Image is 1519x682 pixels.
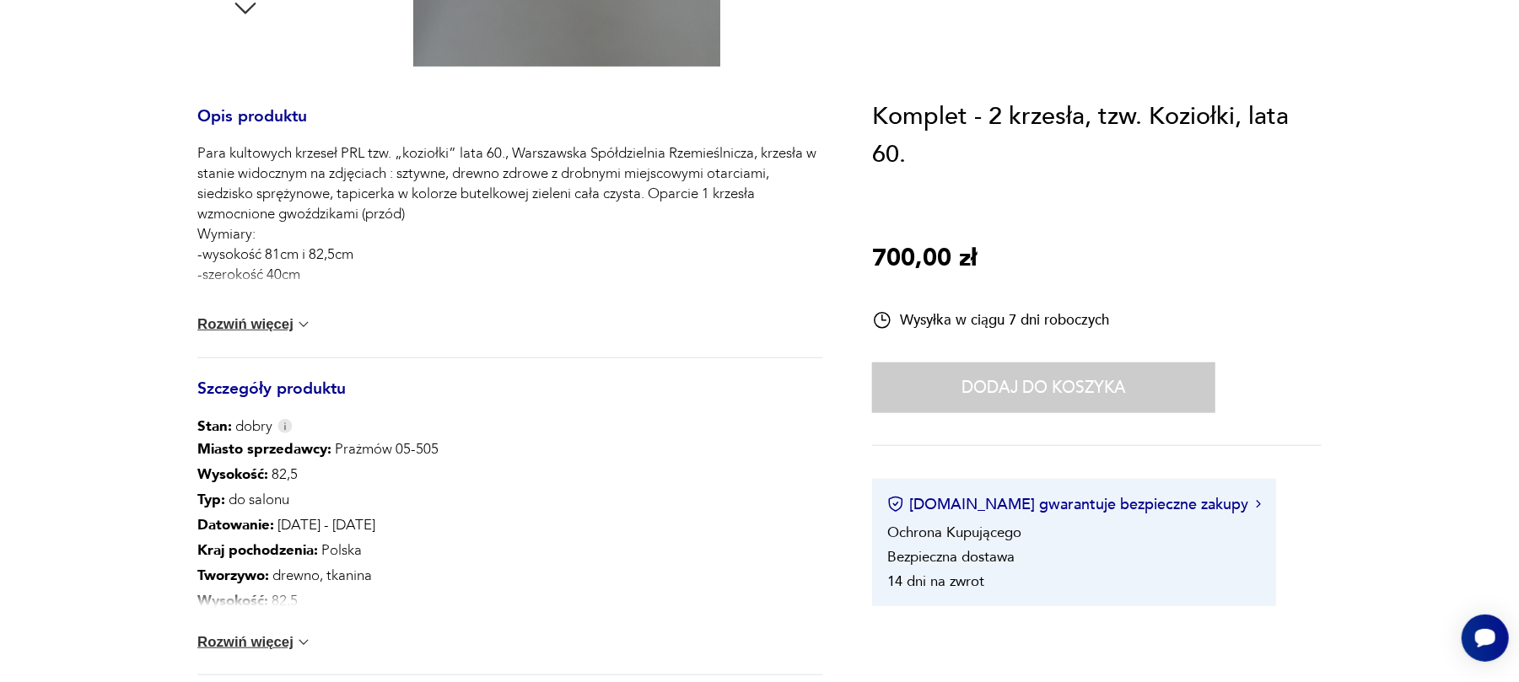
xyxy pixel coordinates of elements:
p: do salonu [197,487,439,513]
button: Rozwiń więcej [197,316,312,333]
b: Tworzywo : [197,566,269,585]
b: Wysokość : [197,591,268,610]
iframe: Smartsupp widget button [1462,615,1509,662]
p: 82,5 [197,588,439,614]
p: 700,00 zł [872,239,977,277]
p: [DATE] - [DATE] [197,513,439,538]
b: Typ : [197,490,225,509]
p: Para kultowych krzeseł PRL tzw. „koziołki” lata 60., Warszawska Spółdzielnia Rzemieślnicza, krzes... [197,143,823,285]
p: Polska [197,538,439,563]
li: 14 dni na zwrot [887,571,984,590]
img: chevron down [295,634,312,651]
b: Wysokość : [197,465,268,484]
p: drewno, tkanina [197,563,439,588]
img: Ikona certyfikatu [887,496,904,513]
h1: Komplet - 2 krzesła, tzw. Koziołki, lata 60. [872,97,1322,174]
img: chevron down [295,316,312,333]
div: Wysyłka w ciągu 7 dni roboczych [872,309,1109,330]
span: dobry [197,416,272,437]
img: Info icon [277,419,293,433]
p: Prażmów 05-505 [197,437,439,462]
img: Ikona strzałki w prawo [1256,500,1261,508]
button: Rozwiń więcej [197,634,312,651]
p: 82,5 [197,462,439,487]
h3: Opis produktu [197,110,823,144]
b: Kraj pochodzenia : [197,540,318,560]
b: Miasto sprzedawcy : [197,439,331,459]
b: Datowanie : [197,515,274,534]
li: Ochrona Kupującego [887,522,1021,541]
h3: Szczegóły produktu [197,383,823,416]
b: Stan: [197,416,232,436]
button: [DOMAIN_NAME] gwarantuje bezpieczne zakupy [887,493,1261,514]
li: Bezpieczna dostawa [887,546,1015,566]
